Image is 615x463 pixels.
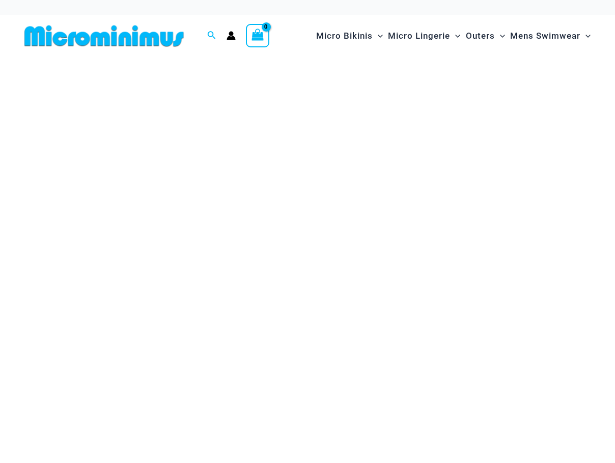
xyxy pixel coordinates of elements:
[385,20,463,51] a: Micro LingerieMenu ToggleMenu Toggle
[495,23,505,49] span: Menu Toggle
[580,23,591,49] span: Menu Toggle
[314,20,385,51] a: Micro BikinisMenu ToggleMenu Toggle
[450,23,460,49] span: Menu Toggle
[312,19,595,53] nav: Site Navigation
[510,23,580,49] span: Mens Swimwear
[316,23,373,49] span: Micro Bikinis
[207,30,216,42] a: Search icon link
[508,20,593,51] a: Mens SwimwearMenu ToggleMenu Toggle
[466,23,495,49] span: Outers
[246,24,269,47] a: View Shopping Cart, empty
[20,24,188,47] img: MM SHOP LOGO FLAT
[463,20,508,51] a: OutersMenu ToggleMenu Toggle
[373,23,383,49] span: Menu Toggle
[388,23,450,49] span: Micro Lingerie
[227,31,236,40] a: Account icon link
